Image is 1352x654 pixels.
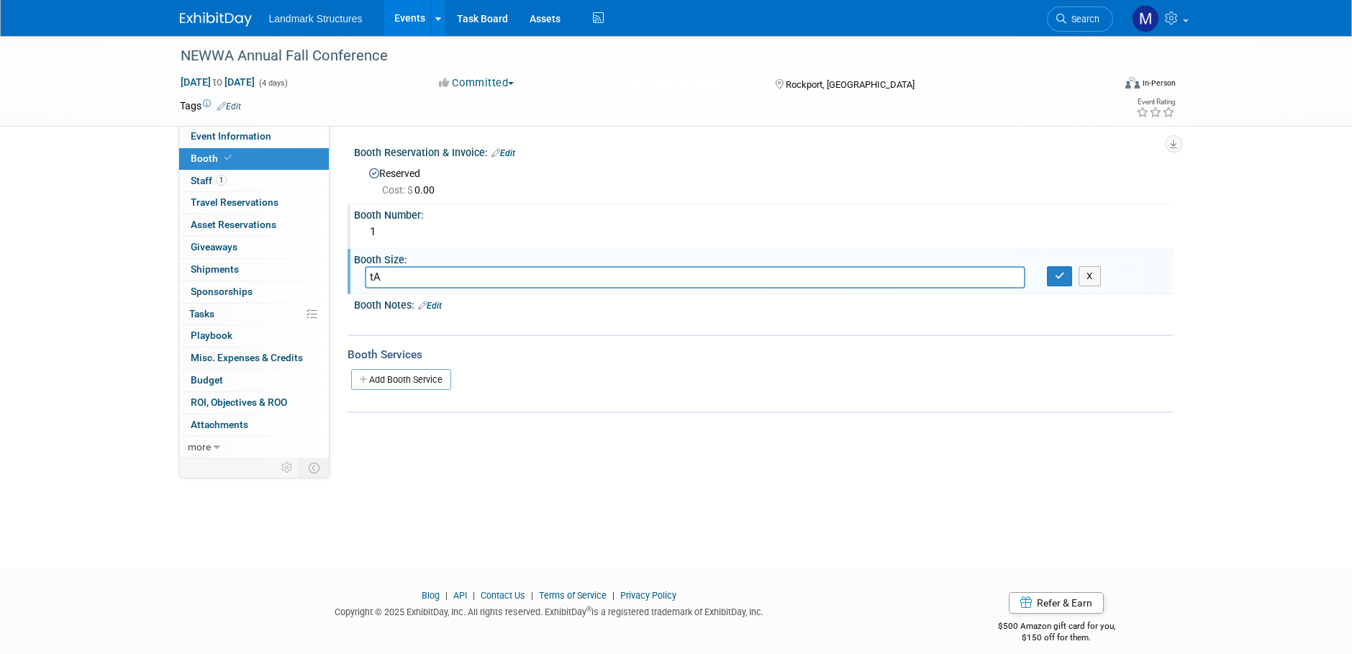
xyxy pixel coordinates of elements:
[217,101,241,112] a: Edit
[354,294,1173,313] div: Booth Notes:
[191,352,303,363] span: Misc. Expenses & Credits
[299,458,329,477] td: Toggle Event Tabs
[191,263,239,275] span: Shipments
[434,76,520,91] button: Committed
[351,369,451,390] a: Add Booth Service
[189,308,214,319] span: Tasks
[179,437,329,458] a: more
[191,196,278,208] span: Travel Reservations
[1132,5,1159,32] img: Maryann Tijerina
[224,154,232,162] i: Booth reservation complete
[179,392,329,414] a: ROI, Objectives & ROO
[382,184,414,196] span: Cost: $
[269,13,363,24] span: Landmark Structures
[354,204,1173,222] div: Booth Number:
[786,79,915,90] span: Rockport, [GEOGRAPHIC_DATA]
[180,12,252,27] img: ExhibitDay
[216,175,227,186] span: 1
[180,602,920,619] div: Copyright © 2025 ExhibitDay, Inc. All rights reserved. ExhibitDay is a registered trademark of Ex...
[354,142,1173,160] div: Booth Reservation & Invoice:
[365,221,1162,243] div: 1
[422,590,440,601] a: Blog
[609,590,618,601] span: |
[191,241,237,253] span: Giveaways
[191,374,223,386] span: Budget
[191,130,271,142] span: Event Information
[188,441,211,453] span: more
[179,148,329,170] a: Booth
[176,43,1092,69] div: NEWWA Annual Fall Conference
[1079,266,1101,286] button: X
[620,590,676,601] a: Privacy Policy
[191,330,232,341] span: Playbook
[179,304,329,325] a: Tasks
[940,632,1173,644] div: $150 off for them.
[1125,77,1140,88] img: Format-Inperson.png
[1009,592,1104,614] a: Refer & Earn
[179,348,329,369] a: Misc. Expenses & Credits
[275,458,300,477] td: Personalize Event Tab Strip
[179,370,329,391] a: Budget
[191,175,227,186] span: Staff
[258,78,288,88] span: (4 days)
[354,249,1173,267] div: Booth Size:
[191,419,248,430] span: Attachments
[1066,14,1099,24] span: Search
[1028,75,1176,96] div: Event Format
[491,148,515,158] a: Edit
[442,590,451,601] span: |
[940,611,1173,644] div: $500 Amazon gift card for you,
[348,347,1173,363] div: Booth Services
[469,590,478,601] span: |
[191,219,276,230] span: Asset Reservations
[1136,99,1175,106] div: Event Rating
[1047,6,1113,32] a: Search
[481,590,525,601] a: Contact Us
[180,76,255,88] span: [DATE] [DATE]
[211,76,224,88] span: to
[179,414,329,436] a: Attachments
[1142,78,1176,88] div: In-Person
[539,590,607,601] a: Terms of Service
[382,184,440,196] span: 0.00
[179,237,329,258] a: Giveaways
[179,259,329,281] a: Shipments
[179,325,329,347] a: Playbook
[179,214,329,236] a: Asset Reservations
[179,281,329,303] a: Sponsorships
[191,153,235,164] span: Booth
[191,286,253,297] span: Sponsorships
[586,605,591,613] sup: ®
[365,163,1162,197] div: Reserved
[191,396,287,408] span: ROI, Objectives & ROO
[527,590,537,601] span: |
[418,301,442,311] a: Edit
[179,126,329,147] a: Event Information
[180,99,241,113] td: Tags
[179,171,329,192] a: Staff1
[453,590,467,601] a: API
[179,192,329,214] a: Travel Reservations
